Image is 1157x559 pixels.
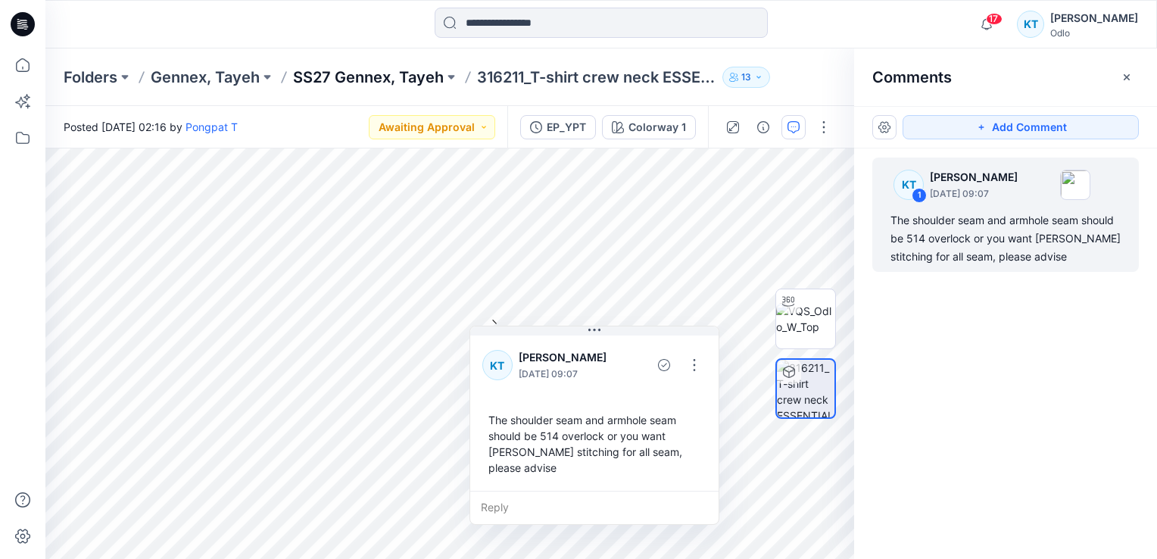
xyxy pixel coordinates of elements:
[751,115,775,139] button: Details
[903,115,1139,139] button: Add Comment
[890,211,1121,266] div: The shoulder seam and armhole seam should be 514 overlock or you want [PERSON_NAME] stitching for...
[776,303,835,335] img: VQS_Odlo_W_Top
[872,68,952,86] h2: Comments
[722,67,770,88] button: 13
[1050,9,1138,27] div: [PERSON_NAME]
[628,119,686,136] div: Colorway 1
[912,188,927,203] div: 1
[1050,27,1138,39] div: Odlo
[930,186,1018,201] p: [DATE] 09:07
[482,406,706,482] div: The shoulder seam and armhole seam should be 514 overlock or you want [PERSON_NAME] stitching for...
[64,119,238,135] span: Posted [DATE] 02:16 by
[519,367,619,382] p: [DATE] 09:07
[986,13,1003,25] span: 17
[930,168,1018,186] p: [PERSON_NAME]
[519,348,619,367] p: [PERSON_NAME]
[477,67,716,88] p: 316211_T-shirt crew neck ESSENTIAL LINENCOOL_EP_YPT
[482,350,513,380] div: KT
[186,120,238,133] a: Pongpat T
[520,115,596,139] button: EP_YPT
[470,491,719,524] div: Reply
[893,170,924,200] div: KT
[293,67,444,88] a: SS27 Gennex, Tayeh
[547,119,586,136] div: EP_YPT
[151,67,260,88] a: Gennex, Tayeh
[1017,11,1044,38] div: KT
[777,360,834,417] img: 316211_T-shirt crew neck ESSENTIAL LINENCOOL_EP_YPT Colorway 1
[64,67,117,88] a: Folders
[602,115,696,139] button: Colorway 1
[741,69,751,86] p: 13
